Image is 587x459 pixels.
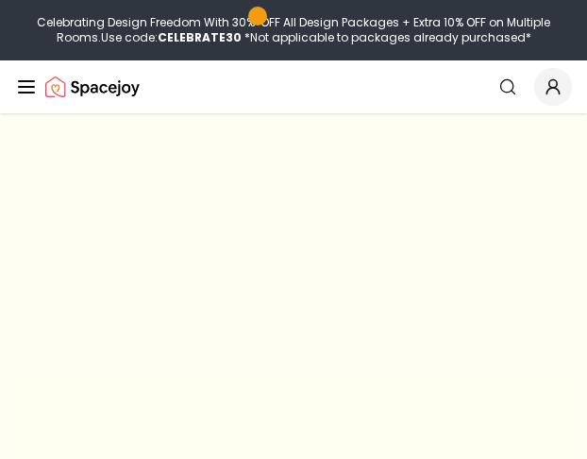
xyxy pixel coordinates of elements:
span: Use code: [101,29,242,45]
b: CELEBRATE30 [158,29,242,45]
img: Spacejoy Logo [45,68,140,106]
div: Celebrating Design Freedom With 30% OFF All Design Packages + Extra 10% OFF on Multiple Rooms. [8,15,579,45]
span: *Not applicable to packages already purchased* [242,29,531,45]
nav: Global [15,60,572,113]
a: Spacejoy [45,68,140,106]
